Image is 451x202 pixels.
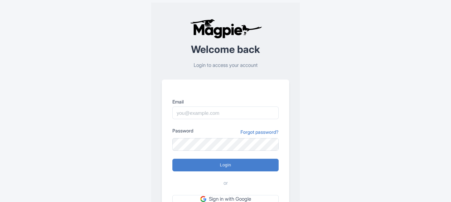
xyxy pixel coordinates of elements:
label: Password [172,127,193,134]
input: Login [172,159,279,171]
a: Forgot password? [240,128,279,135]
label: Email [172,98,279,105]
input: you@example.com [172,106,279,119]
p: Login to access your account [162,62,289,69]
span: or [224,179,228,187]
img: logo-ab69f6fb50320c5b225c76a69d11143b.png [188,19,263,39]
img: google.svg [200,196,206,202]
h2: Welcome back [162,44,289,55]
